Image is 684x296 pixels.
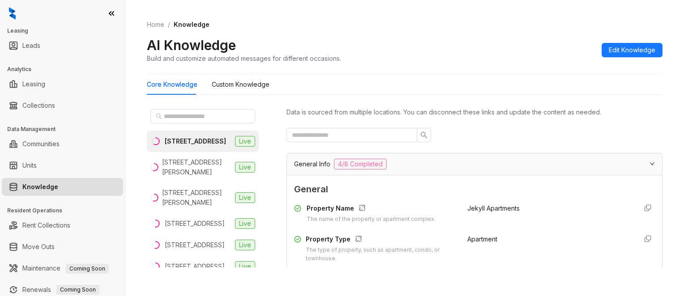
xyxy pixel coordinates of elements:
div: [STREET_ADDRESS] [165,240,225,250]
li: Units [2,156,123,174]
div: [STREET_ADDRESS] [165,136,226,146]
span: Edit Knowledge [609,45,655,55]
span: General [294,182,655,196]
div: [STREET_ADDRESS] [165,219,225,228]
span: Coming Soon [66,264,109,274]
li: Communities [2,135,123,153]
span: Jekyll Apartments [467,204,520,212]
img: logo [9,7,16,20]
span: search [156,113,162,119]
span: General Info [294,159,330,169]
div: [STREET_ADDRESS][PERSON_NAME] [162,188,231,207]
h3: Leasing [7,27,125,35]
span: Coming Soon [56,285,99,295]
div: [STREET_ADDRESS][PERSON_NAME] [162,157,231,177]
a: Leads [22,37,40,55]
span: Knowledge [174,21,209,28]
li: Leasing [2,75,123,93]
span: Live [235,261,255,272]
a: Leasing [22,75,45,93]
span: Live [235,192,255,203]
a: Communities [22,135,60,153]
h2: AI Knowledge [147,37,236,54]
div: Core Knowledge [147,80,197,89]
li: Rent Collections [2,216,123,234]
h3: Analytics [7,65,125,73]
a: Collections [22,97,55,114]
li: Move Outs [2,238,123,256]
a: Home [145,20,166,30]
li: Knowledge [2,178,123,196]
div: Custom Knowledge [212,80,269,89]
li: / [168,20,170,30]
a: Rent Collections [22,216,70,234]
h3: Data Management [7,125,125,133]
li: Maintenance [2,259,123,277]
div: General Info4/8 Completed [287,153,662,175]
span: Live [235,136,255,147]
a: Knowledge [22,178,58,196]
li: Collections [2,97,123,114]
div: [STREET_ADDRESS] [165,262,225,271]
div: Build and customize automated messages for different occasions. [147,54,341,63]
span: Apartment [467,235,497,243]
span: Live [235,240,255,250]
div: Data is sourced from multiple locations. You can disconnect these links and update the content as... [286,107,663,117]
span: expanded [650,161,655,166]
li: Leads [2,37,123,55]
h3: Resident Operations [7,207,125,215]
a: Units [22,156,37,174]
span: search [420,131,427,139]
span: Live [235,218,255,229]
button: Edit Knowledge [602,43,663,57]
div: Property Name [307,203,436,215]
div: The type of property, such as apartment, condo, or townhouse. [306,246,457,263]
span: Live [235,162,255,173]
a: Move Outs [22,238,55,256]
div: The name of the property or apartment complex. [307,215,436,224]
div: Property Type [306,234,457,246]
span: 4/8 Completed [334,159,387,169]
